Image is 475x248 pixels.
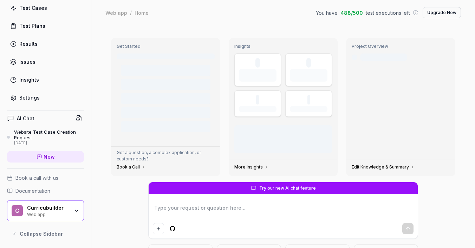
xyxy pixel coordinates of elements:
[117,150,215,162] p: Got a question, a complex application, or custom needs?
[7,19,84,33] a: Test Plans
[17,115,34,122] h4: AI Chat
[12,205,23,216] span: C
[7,91,84,104] a: Settings
[130,9,132,16] div: /
[259,185,316,191] span: Try our new AI chat feature
[19,76,39,83] div: Insights
[7,37,84,51] a: Results
[7,200,84,221] button: CCurricubuilderWeb app
[15,187,50,195] span: Documentation
[306,58,311,68] div: 0
[135,9,149,16] div: Home
[423,7,461,18] button: Upgrade Now
[7,129,84,145] a: Website Test Case Creation Request[DATE]
[256,95,259,104] div: -
[366,9,410,17] span: test executions left
[360,53,407,61] div: Last crawled [DATE]
[20,230,63,237] span: Collapse Sidebar
[352,164,415,170] a: Edit Knowledge & Summary
[7,151,84,163] a: New
[7,73,84,87] a: Insights
[7,174,84,182] a: Book a call with us
[105,9,127,16] div: Web app
[27,205,69,211] div: Curricubuilder
[117,164,145,170] a: Book a Call
[7,1,84,15] a: Test Cases
[290,69,327,82] div: Test Cases (enabled)
[239,69,276,82] div: Test Executions (last 30 days)
[153,223,164,234] button: Add attachment
[15,174,58,182] span: Book a call with us
[239,106,276,112] div: Success Rate
[19,58,35,65] div: Issues
[7,227,84,241] button: Collapse Sidebar
[352,44,450,49] h3: Project Overview
[7,55,84,69] a: Issues
[340,9,363,17] span: 488 / 500
[316,9,338,17] span: You have
[44,153,55,160] span: New
[234,44,332,49] h3: Insights
[19,22,45,30] div: Test Plans
[234,164,268,170] a: More Insights
[14,141,84,146] div: [DATE]
[290,106,327,112] div: Avg Duration
[255,58,260,68] div: 0
[19,40,38,47] div: Results
[14,129,84,141] div: Website Test Case Creation Request
[117,44,215,49] h3: Get Started
[19,94,40,101] div: Settings
[307,95,310,104] div: -
[27,211,69,217] div: Web app
[19,4,47,12] div: Test Cases
[7,187,84,195] a: Documentation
